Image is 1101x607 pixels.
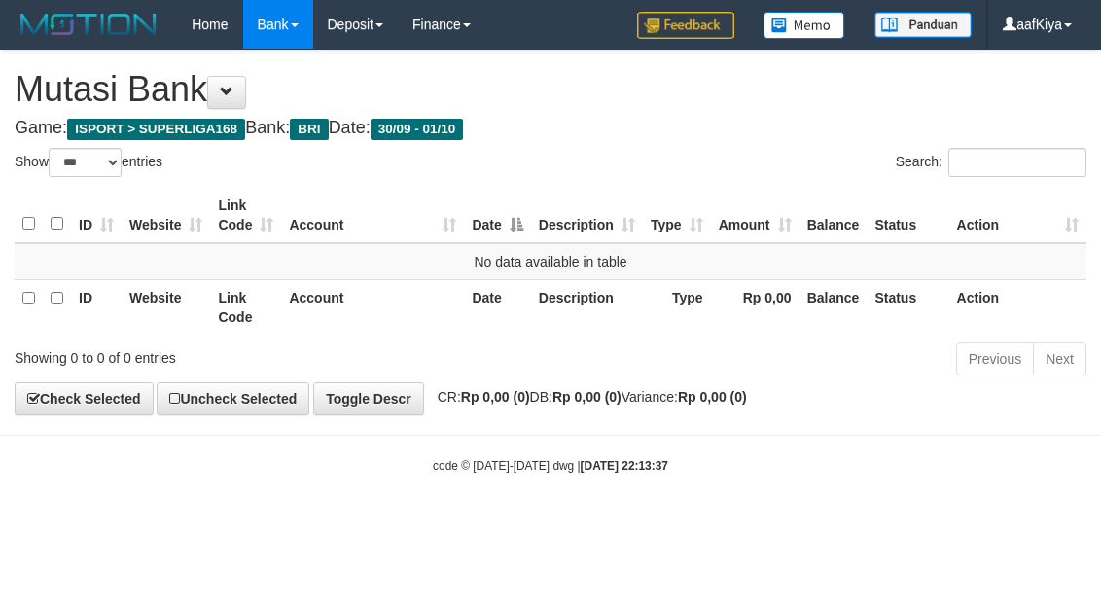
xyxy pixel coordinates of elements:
[1033,342,1086,375] a: Next
[15,119,1086,138] h4: Game: Bank: Date:
[948,148,1086,177] input: Search:
[49,148,122,177] select: Showentries
[464,279,530,335] th: Date
[531,188,643,243] th: Description: activate to sort column ascending
[15,340,444,368] div: Showing 0 to 0 of 0 entries
[678,389,747,405] strong: Rp 0,00 (0)
[15,243,1086,280] td: No data available in table
[581,459,668,473] strong: [DATE] 22:13:37
[15,382,154,415] a: Check Selected
[637,12,734,39] img: Feedback.jpg
[210,188,281,243] th: Link Code: activate to sort column ascending
[428,389,747,405] span: CR: DB: Variance:
[949,279,1086,335] th: Action
[71,279,122,335] th: ID
[867,188,948,243] th: Status
[531,279,643,335] th: Description
[464,188,530,243] th: Date: activate to sort column descending
[313,382,424,415] a: Toggle Descr
[281,279,464,335] th: Account
[433,459,668,473] small: code © [DATE]-[DATE] dwg |
[371,119,464,140] span: 30/09 - 01/10
[799,279,868,335] th: Balance
[290,119,328,140] span: BRI
[15,10,162,39] img: MOTION_logo.png
[764,12,845,39] img: Button%20Memo.svg
[711,188,799,243] th: Amount: activate to sort column ascending
[799,188,868,243] th: Balance
[552,389,622,405] strong: Rp 0,00 (0)
[15,70,1086,109] h1: Mutasi Bank
[896,148,1086,177] label: Search:
[874,12,972,38] img: panduan.png
[949,188,1086,243] th: Action: activate to sort column ascending
[461,389,530,405] strong: Rp 0,00 (0)
[122,188,210,243] th: Website: activate to sort column ascending
[643,279,711,335] th: Type
[71,188,122,243] th: ID: activate to sort column ascending
[711,279,799,335] th: Rp 0,00
[867,279,948,335] th: Status
[15,148,162,177] label: Show entries
[956,342,1034,375] a: Previous
[210,279,281,335] th: Link Code
[643,188,711,243] th: Type: activate to sort column ascending
[122,279,210,335] th: Website
[157,382,309,415] a: Uncheck Selected
[281,188,464,243] th: Account: activate to sort column ascending
[67,119,245,140] span: ISPORT > SUPERLIGA168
